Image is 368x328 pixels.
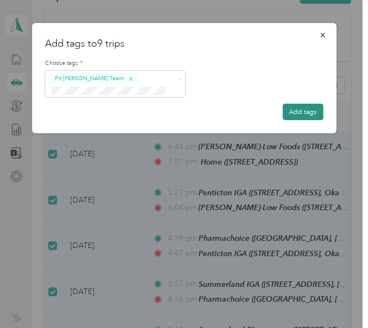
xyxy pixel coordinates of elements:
button: Fit [PERSON_NAME] Team [48,72,140,84]
iframe: Everlance-gr Chat Button Frame [307,267,368,328]
span: Fit [PERSON_NAME] Team [55,74,124,82]
h2: Add tags to 9 trips [45,36,323,51]
label: Choose tags [45,59,323,67]
button: Add tags [282,104,323,120]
